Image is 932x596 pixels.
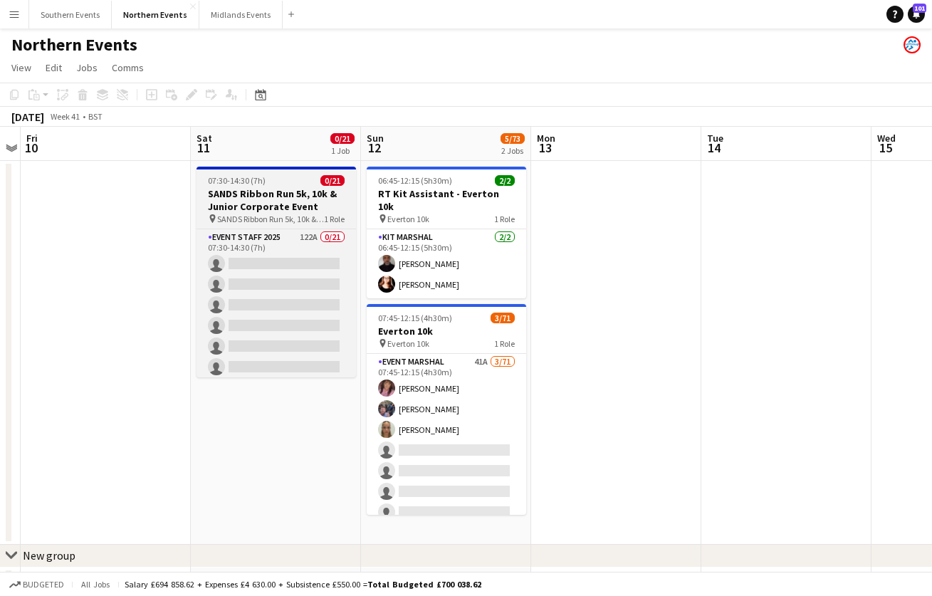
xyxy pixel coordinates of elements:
[197,167,356,377] app-job-card: 07:30-14:30 (7h)0/21SANDS Ribbon Run 5k, 10k & Junior Corporate Event SANDS Ribbon Run 5k, 10k & ...
[23,548,75,563] div: New group
[6,58,37,77] a: View
[705,140,723,156] span: 14
[24,140,38,156] span: 10
[495,175,515,186] span: 2/2
[197,132,212,145] span: Sat
[501,133,525,144] span: 5/73
[875,140,896,156] span: 15
[112,61,144,74] span: Comms
[491,313,515,323] span: 3/71
[330,133,355,144] span: 0/21
[194,140,212,156] span: 11
[217,214,324,224] span: SANDS Ribbon Run 5k, 10k & Junior Corporate Event
[199,1,283,28] button: Midlands Events
[208,175,266,186] span: 07:30-14:30 (7h)
[47,111,83,122] span: Week 41
[494,214,515,224] span: 1 Role
[367,304,526,515] app-job-card: 07:45-12:15 (4h30m)3/71Everton 10k Everton 10k1 RoleEvent Marshal41A3/7107:45-12:15 (4h30m)[PERSO...
[197,187,356,213] h3: SANDS Ribbon Run 5k, 10k & Junior Corporate Event
[106,58,150,77] a: Comms
[367,167,526,298] app-job-card: 06:45-12:15 (5h30m)2/2RT Kit Assistant - Everton 10k Everton 10k1 RoleKit Marshal2/206:45-12:15 (...
[11,61,31,74] span: View
[908,6,925,23] a: 101
[320,175,345,186] span: 0/21
[501,145,524,156] div: 2 Jobs
[367,579,481,590] span: Total Budgeted £700 038.62
[535,140,555,156] span: 13
[367,132,384,145] span: Sun
[707,132,723,145] span: Tue
[78,579,112,590] span: All jobs
[11,34,137,56] h1: Northern Events
[26,132,38,145] span: Fri
[904,36,921,53] app-user-avatar: RunThrough Events
[494,338,515,349] span: 1 Role
[23,580,64,590] span: Budgeted
[46,61,62,74] span: Edit
[365,140,384,156] span: 12
[112,1,199,28] button: Northern Events
[378,313,452,323] span: 07:45-12:15 (4h30m)
[40,58,68,77] a: Edit
[367,229,526,298] app-card-role: Kit Marshal2/206:45-12:15 (5h30m)[PERSON_NAME][PERSON_NAME]
[537,132,555,145] span: Mon
[70,58,103,77] a: Jobs
[125,579,481,590] div: Salary £694 858.62 + Expenses £4 630.00 + Subsistence £550.00 =
[331,145,354,156] div: 1 Job
[29,1,112,28] button: Southern Events
[367,325,526,338] h3: Everton 10k
[913,4,926,13] span: 101
[324,214,345,224] span: 1 Role
[378,175,452,186] span: 06:45-12:15 (5h30m)
[387,338,429,349] span: Everton 10k
[367,187,526,213] h3: RT Kit Assistant - Everton 10k
[88,111,103,122] div: BST
[7,577,66,592] button: Budgeted
[387,214,429,224] span: Everton 10k
[877,132,896,145] span: Wed
[76,61,98,74] span: Jobs
[11,110,44,124] div: [DATE]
